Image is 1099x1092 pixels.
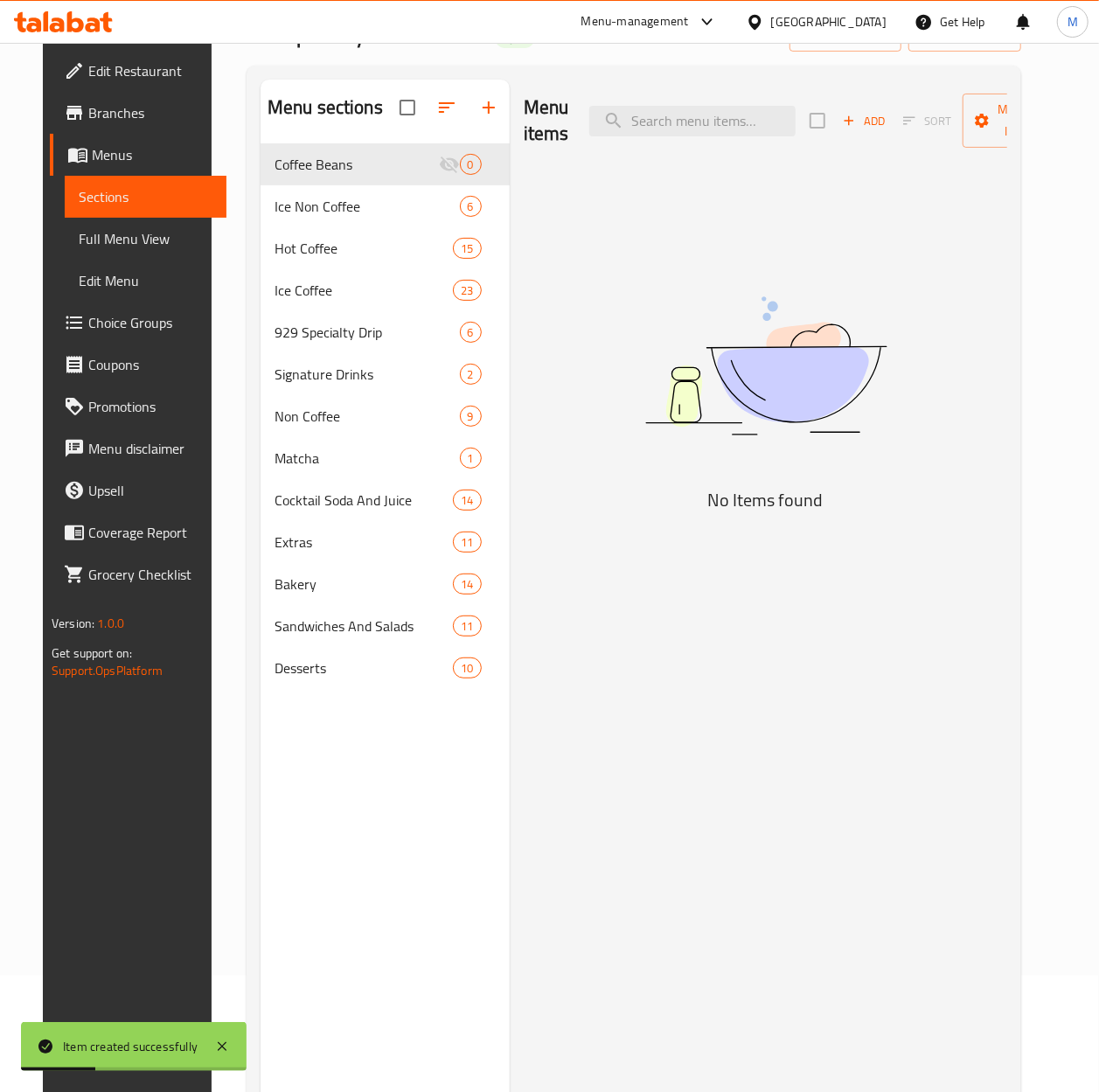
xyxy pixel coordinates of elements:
div: items [460,364,482,385]
div: Item created successfully [63,1037,198,1056]
span: Sandwiches And Salads [275,616,453,636]
span: 0 [461,156,481,173]
div: 929 Specialty Drip6 [261,311,510,353]
span: Promotions [88,396,212,417]
div: Bakery14 [261,563,510,605]
div: Hot Coffee [275,238,453,259]
nav: Menu sections [261,136,510,696]
span: Menu disclaimer [88,438,212,459]
h2: Menu sections [268,94,383,121]
div: Matcha1 [261,437,510,479]
a: Grocery Checklist [50,553,226,595]
div: Cocktail Soda And Juice [275,490,453,511]
button: Add section [468,87,510,129]
span: Sort sections [426,87,468,129]
div: [GEOGRAPHIC_DATA] [771,12,887,31]
span: 9 [461,408,481,425]
span: 6 [461,198,481,215]
input: search [589,106,796,136]
div: Sandwiches And Salads11 [261,605,510,647]
a: Menu disclaimer [50,428,226,469]
svg: Inactive section [439,154,460,175]
span: Coverage Report [88,522,212,543]
a: Support.OpsPlatform [52,659,163,682]
span: Ice Non Coffee [275,196,460,217]
div: items [460,196,482,217]
span: Full Menu View [79,228,212,249]
span: 23 [454,282,480,299]
span: Branches [88,102,212,123]
span: Sections [79,186,212,207]
span: Signature Drinks [275,364,460,385]
a: Coverage Report [50,511,226,553]
span: Upsell [88,480,212,501]
span: 1 [461,450,481,467]
div: items [453,238,481,259]
span: Add [840,111,887,131]
a: Edit Menu [65,260,226,302]
div: Ice Coffee23 [261,269,510,311]
span: 6 [461,324,481,341]
span: 929 Specialty Drip [275,322,460,343]
div: items [460,406,482,427]
a: Menus [50,134,226,176]
button: Add [836,108,892,135]
div: items [460,154,482,175]
div: Ice Non Coffee6 [261,185,510,227]
div: items [453,657,481,678]
span: 11 [454,534,480,551]
a: Upsell [50,469,226,511]
h5: No Items found [547,486,984,514]
span: Select section first [892,108,963,135]
span: Manage items [977,99,1066,143]
div: items [460,322,482,343]
div: items [453,574,481,595]
div: Coffee Beans0 [261,143,510,185]
span: export [922,24,1007,46]
div: Extras11 [261,521,510,563]
a: Branches [50,92,226,134]
img: dish.svg [547,250,984,482]
div: items [460,448,482,469]
a: Sections [65,176,226,218]
span: Coffee Beans [275,154,439,175]
div: items [453,490,481,511]
a: Choice Groups [50,302,226,344]
h2: Menu items [524,94,569,147]
span: Add item [836,108,892,135]
a: Promotions [50,386,226,428]
span: Get support on: [52,642,132,664]
div: Desserts10 [261,647,510,689]
span: Desserts [275,657,453,678]
span: 11 [454,618,480,635]
a: Coupons [50,344,226,386]
span: Choice Groups [88,312,212,333]
div: Hot Coffee15 [261,227,510,269]
div: items [453,532,481,553]
span: Select all sections [389,89,426,126]
span: Version: [52,612,94,635]
span: Non Coffee [275,406,460,427]
span: 14 [454,576,480,593]
span: Matcha [275,448,460,469]
span: Edit Restaurant [88,60,212,81]
a: Full Menu View [65,218,226,260]
span: 2 [461,366,481,383]
span: 15 [454,240,480,257]
span: Bakery [275,574,453,595]
div: items [453,616,481,636]
span: Ice Coffee [275,280,453,301]
span: 1.0.0 [97,612,124,635]
span: 14 [454,492,480,509]
span: Edit Menu [79,270,212,291]
div: Signature Drinks2 [261,353,510,395]
div: Extras [275,532,453,553]
span: Coupons [88,354,212,375]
